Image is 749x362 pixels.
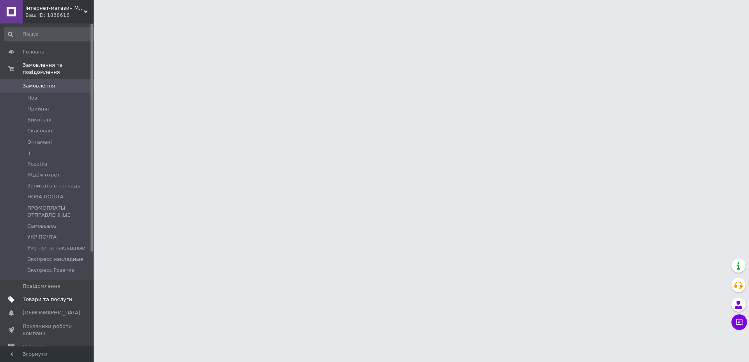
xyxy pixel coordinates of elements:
span: Оплачені [27,139,52,146]
span: Інтернет-магазин MegaBook [25,5,84,12]
button: Чат з покупцем [731,314,747,330]
span: [DEMOGRAPHIC_DATA] [23,309,80,316]
div: Ваш ID: 1838616 [25,12,94,19]
span: НОВА ПОШТА [27,193,64,200]
span: Виконані [27,116,51,123]
span: Головна [23,48,44,55]
span: Записать в тетрадь [27,182,80,189]
span: УКР ПОЧТА [27,234,57,241]
span: Экспресс Розетка [27,267,75,274]
span: Повідомлення [23,283,60,290]
span: Замовлення та повідомлення [23,62,94,76]
span: Відгуки [23,343,43,350]
span: Скасовані [27,127,54,134]
span: Показники роботи компанії [23,323,72,337]
span: Rozetka [27,160,48,168]
span: Товари та послуги [23,296,72,303]
span: + [27,150,32,157]
span: Самовывоз [27,223,57,230]
span: Укр почта накладные [27,244,85,251]
span: Экспресс накладные [27,256,83,263]
input: Пошук [4,27,96,41]
span: Замовлення [23,82,55,89]
span: Прийняті [27,105,51,112]
span: Ждём ответ [27,171,60,178]
span: Нові [27,95,39,102]
span: ПРОМОПЛАТЫ ОТПРАВЛЕННЫЕ [27,205,96,219]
